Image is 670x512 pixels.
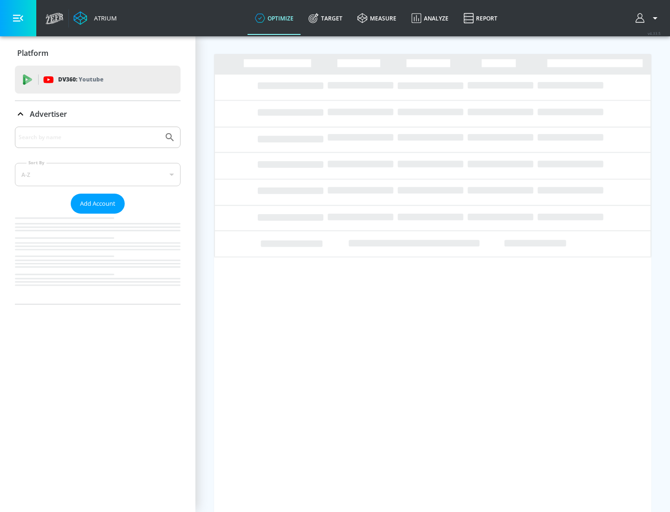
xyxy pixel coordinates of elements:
nav: list of Advertiser [15,214,181,304]
a: Atrium [74,11,117,25]
a: optimize [248,1,301,35]
a: Report [456,1,505,35]
a: Target [301,1,350,35]
div: Advertiser [15,127,181,304]
p: Advertiser [30,109,67,119]
div: A-Z [15,163,181,186]
div: Advertiser [15,101,181,127]
div: Atrium [90,14,117,22]
button: Add Account [71,194,125,214]
span: v 4.33.5 [648,31,661,36]
p: Platform [17,48,48,58]
a: measure [350,1,404,35]
a: Analyze [404,1,456,35]
p: Youtube [79,74,103,84]
div: Platform [15,40,181,66]
span: Add Account [80,198,115,209]
input: Search by name [19,131,160,143]
div: DV360: Youtube [15,66,181,94]
label: Sort By [27,160,47,166]
p: DV360: [58,74,103,85]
